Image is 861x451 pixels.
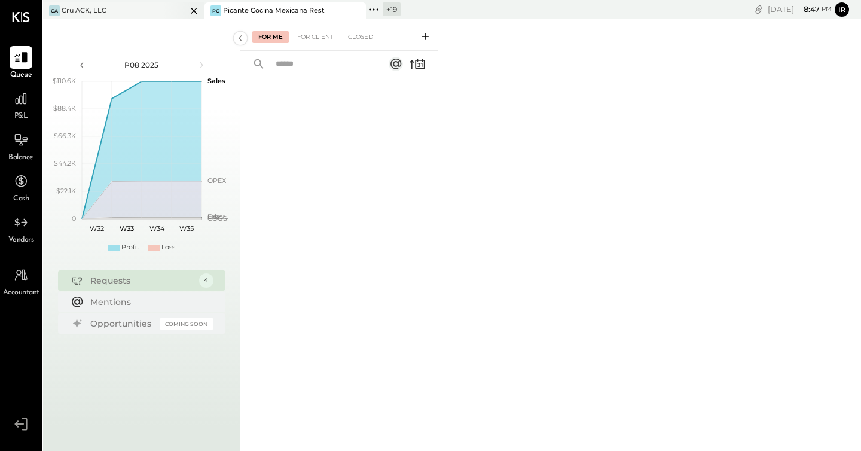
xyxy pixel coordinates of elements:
button: Ir [835,2,849,17]
a: Queue [1,46,41,81]
div: Mentions [90,296,207,308]
div: Closed [342,31,379,43]
text: $66.3K [54,132,76,140]
div: 4 [199,273,213,288]
text: W32 [90,224,104,233]
text: $110.6K [53,77,76,85]
div: Profit [121,243,139,252]
span: P&L [14,111,28,122]
div: For Me [252,31,289,43]
span: Balance [8,153,33,163]
text: W34 [149,224,164,233]
div: Coming Soon [160,318,213,330]
text: OPEX [207,176,227,185]
span: 8 : 47 [796,4,820,15]
span: Accountant [3,288,39,298]
div: For Client [291,31,340,43]
text: 0 [72,214,76,223]
text: $22.1K [56,187,76,195]
text: Occu... [207,212,228,221]
text: Sales [207,77,225,85]
div: copy link [753,3,765,16]
div: Cru ACK, LLC [62,6,106,16]
div: + 19 [383,2,401,16]
div: PC [210,5,221,16]
span: pm [822,5,832,13]
a: P&L [1,87,41,122]
div: [DATE] [768,4,832,15]
a: Balance [1,129,41,163]
div: P08 2025 [91,60,193,70]
span: Vendors [8,235,34,246]
span: Cash [13,194,29,205]
div: CA [49,5,60,16]
span: Queue [10,70,32,81]
text: $88.4K [53,104,76,112]
text: W33 [120,224,134,233]
div: Picante Cocina Mexicana Rest [223,6,325,16]
a: Accountant [1,264,41,298]
a: Vendors [1,211,41,246]
text: W35 [179,224,194,233]
div: Requests [90,275,193,287]
div: Loss [161,243,175,252]
text: $44.2K [54,159,76,167]
a: Cash [1,170,41,205]
div: Opportunities [90,318,154,330]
